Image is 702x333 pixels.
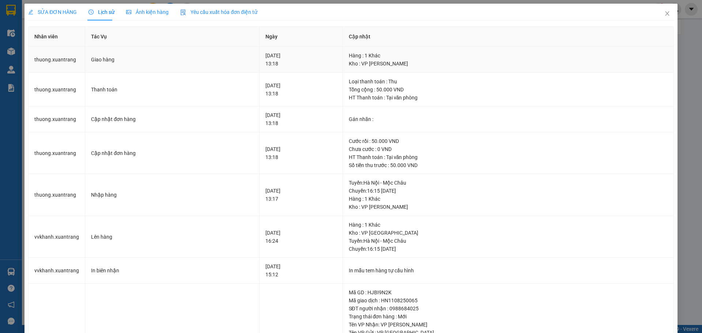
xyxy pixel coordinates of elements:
[349,77,668,86] div: Loại thanh toán : Thu
[657,4,678,24] button: Close
[180,10,186,15] img: icon
[180,9,257,15] span: Yêu cầu xuất hóa đơn điện tử
[91,149,253,157] div: Cập nhật đơn hàng
[88,10,94,15] span: clock-circle
[265,229,337,245] div: [DATE] 16:24
[91,56,253,64] div: Giao hàng
[349,304,668,313] div: SĐT người nhận : 0988684025
[349,161,668,169] div: Số tiền thu trước : 50.000 VND
[265,111,337,127] div: [DATE] 13:18
[349,179,668,195] div: Tuyến : Hà Nội - Mộc Châu Chuyến: 16:15 [DATE]
[349,313,668,321] div: Trạng thái đơn hàng : Mới
[91,115,253,123] div: Cập nhật đơn hàng
[349,321,668,329] div: Tên VP Nhận: VP [PERSON_NAME]
[29,73,85,107] td: thuong.xuantrang
[349,221,668,229] div: Hàng : 1 Khác
[85,27,260,47] th: Tác Vụ
[349,296,668,304] div: Mã giao dịch : HN1108250065
[126,9,169,15] span: Ảnh kiện hàng
[265,82,337,98] div: [DATE] 13:18
[88,9,114,15] span: Lịch sử
[343,27,674,47] th: Cập nhật
[349,153,668,161] div: HT Thanh toán : Tại văn phòng
[349,60,668,68] div: Kho : VP [PERSON_NAME]
[664,11,670,16] span: close
[349,237,668,253] div: Tuyến : Hà Nội - Mộc Châu Chuyến: 16:15 [DATE]
[29,27,85,47] th: Nhân viên
[29,216,85,258] td: vvkhanh.xuantrang
[91,86,253,94] div: Thanh toán
[349,115,668,123] div: Gán nhãn :
[349,203,668,211] div: Kho : VP [PERSON_NAME]
[349,145,668,153] div: Chưa cước : 0 VND
[28,9,77,15] span: SỬA ĐƠN HÀNG
[265,52,337,68] div: [DATE] 13:18
[29,106,85,132] td: thuong.xuantrang
[349,266,668,275] div: In mẫu tem hàng tự cấu hình
[260,27,343,47] th: Ngày
[28,10,33,15] span: edit
[91,233,253,241] div: Lên hàng
[29,258,85,284] td: vvkhanh.xuantrang
[349,229,668,237] div: Kho : VP [GEOGRAPHIC_DATA]
[349,288,668,296] div: Mã GD : HJBI9N2K
[265,145,337,161] div: [DATE] 13:18
[29,47,85,73] td: thuong.xuantrang
[126,10,131,15] span: picture
[265,262,337,279] div: [DATE] 15:12
[349,195,668,203] div: Hàng : 1 Khác
[349,94,668,102] div: HT Thanh toán : Tại văn phòng
[91,266,253,275] div: In biên nhận
[91,191,253,199] div: Nhập hàng
[349,86,668,94] div: Tổng cộng : 50.000 VND
[349,52,668,60] div: Hàng : 1 Khác
[265,187,337,203] div: [DATE] 13:17
[29,174,85,216] td: thuong.xuantrang
[29,132,85,174] td: thuong.xuantrang
[349,137,668,145] div: Cước rồi : 50.000 VND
